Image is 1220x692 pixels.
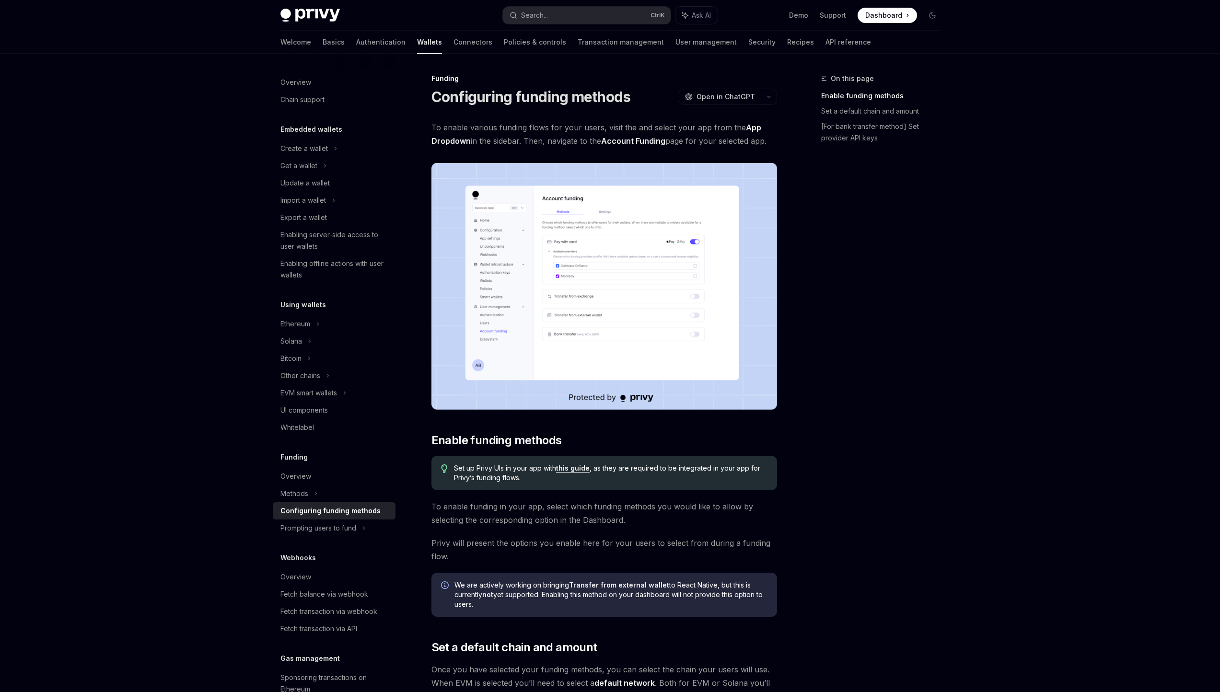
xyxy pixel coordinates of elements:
[454,580,767,609] span: We are actively working on bringing to React Native, but this is currently yet supported. Enablin...
[273,91,395,108] a: Chain support
[858,8,917,23] a: Dashboard
[787,31,814,54] a: Recipes
[821,119,948,146] a: [For bank transfer method] Set provider API keys
[280,229,390,252] div: Enabling server-side access to user wallets
[441,464,448,473] svg: Tip
[280,258,390,281] div: Enabling offline actions with user wallets
[521,10,548,21] div: Search...
[454,463,767,483] span: Set up Privy UIs in your app with , as they are required to be integrated in your app for Privy’s...
[280,370,320,381] div: Other chains
[280,488,308,499] div: Methods
[556,464,590,473] a: this guide
[280,387,337,399] div: EVM smart wallets
[594,678,655,688] strong: default network
[273,209,395,226] a: Export a wallet
[280,505,381,517] div: Configuring funding methods
[825,31,871,54] a: API reference
[280,195,326,206] div: Import a wallet
[280,522,356,534] div: Prompting users to fund
[820,11,846,20] a: Support
[431,500,777,527] span: To enable funding in your app, select which funding methods you would like to allow by selecting ...
[273,174,395,192] a: Update a wallet
[273,620,395,637] a: Fetch transaction via API
[273,402,395,419] a: UI components
[280,299,326,311] h5: Using wallets
[431,163,777,410] img: Fundingupdate PNG
[431,74,777,83] div: Funding
[789,11,808,20] a: Demo
[280,177,330,189] div: Update a wallet
[273,226,395,255] a: Enabling server-side access to user wallets
[651,12,665,19] span: Ctrl K
[675,31,737,54] a: User management
[280,31,311,54] a: Welcome
[273,255,395,284] a: Enabling offline actions with user wallets
[431,433,562,448] span: Enable funding methods
[679,89,761,105] button: Open in ChatGPT
[280,124,342,135] h5: Embedded wallets
[748,31,776,54] a: Security
[280,160,317,172] div: Get a wallet
[280,318,310,330] div: Ethereum
[280,9,340,22] img: dark logo
[453,31,492,54] a: Connectors
[675,7,718,24] button: Ask AI
[417,31,442,54] a: Wallets
[280,571,311,583] div: Overview
[280,552,316,564] h5: Webhooks
[280,335,302,347] div: Solana
[503,7,671,24] button: Search...CtrlK
[441,581,451,591] svg: Info
[482,590,493,599] strong: not
[273,502,395,519] a: Configuring funding methods
[280,422,314,433] div: Whitelabel
[431,536,777,563] span: Privy will present the options you enable here for your users to select from during a funding flow.
[431,88,631,105] h1: Configuring funding methods
[578,31,664,54] a: Transaction management
[821,104,948,119] a: Set a default chain and amount
[273,603,395,620] a: Fetch transaction via webhook
[431,640,597,655] span: Set a default chain and amount
[273,468,395,485] a: Overview
[280,451,308,463] h5: Funding
[831,73,874,84] span: On this page
[692,11,711,20] span: Ask AI
[280,653,340,664] h5: Gas management
[821,88,948,104] a: Enable funding methods
[504,31,566,54] a: Policies & controls
[280,143,328,154] div: Create a wallet
[280,588,368,600] div: Fetch balance via webhook
[273,568,395,586] a: Overview
[431,121,777,148] span: To enable various funding flows for your users, visit the and select your app from the in the sid...
[280,353,302,364] div: Bitcoin
[273,586,395,603] a: Fetch balance via webhook
[569,581,669,589] strong: Transfer from external wallet
[280,471,311,482] div: Overview
[697,92,755,102] span: Open in ChatGPT
[280,212,327,223] div: Export a wallet
[280,606,377,617] div: Fetch transaction via webhook
[280,77,311,88] div: Overview
[280,404,328,416] div: UI components
[925,8,940,23] button: Toggle dark mode
[601,136,665,146] a: Account Funding
[356,31,406,54] a: Authentication
[273,419,395,436] a: Whitelabel
[273,74,395,91] a: Overview
[323,31,345,54] a: Basics
[280,623,357,634] div: Fetch transaction via API
[865,11,902,20] span: Dashboard
[280,94,325,105] div: Chain support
